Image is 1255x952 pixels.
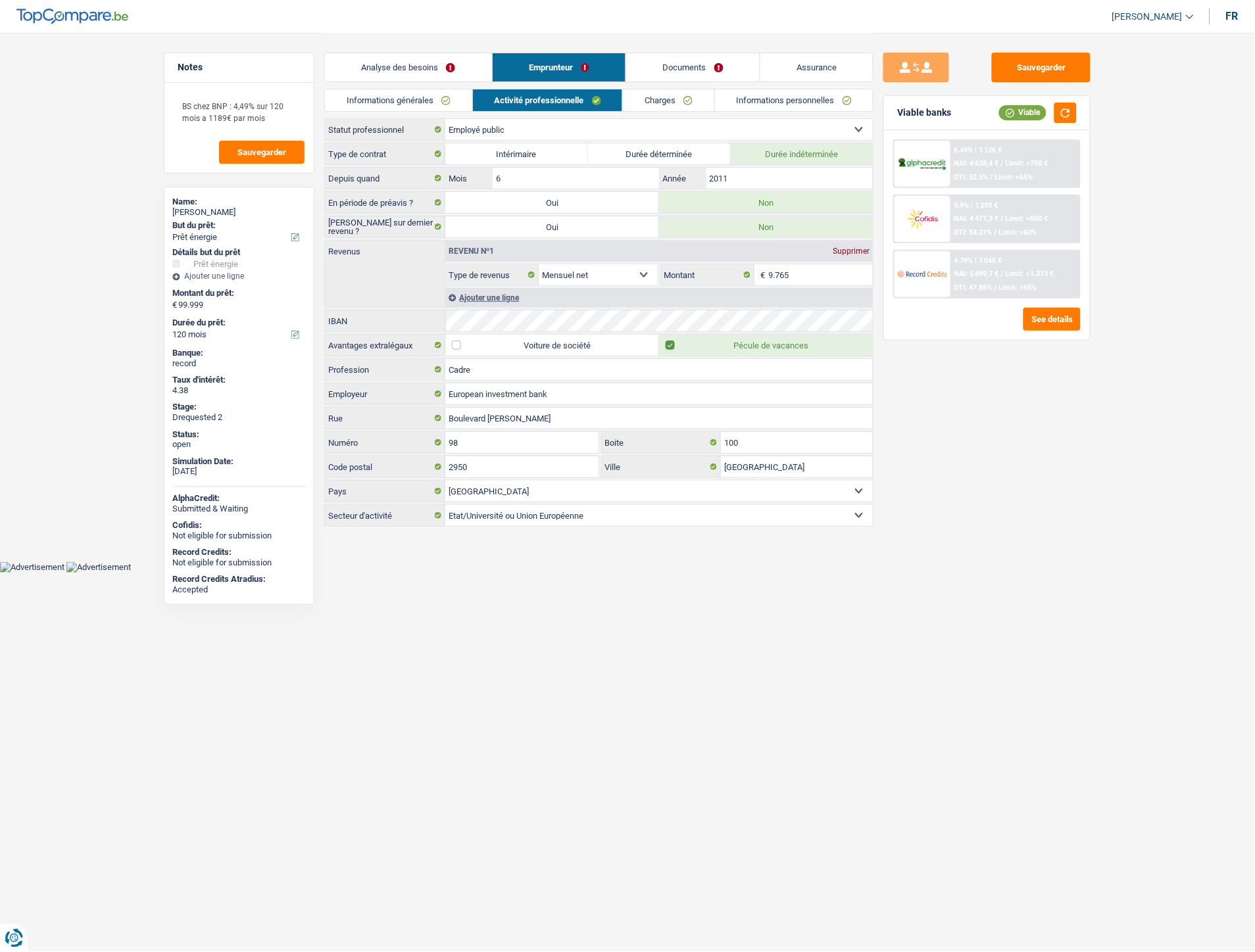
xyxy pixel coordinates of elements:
span: / [1001,214,1004,223]
span: NAI: 4 638,4 € [954,159,999,168]
label: Montant [661,264,754,285]
a: Charges [623,89,714,111]
label: IBAN [325,310,445,331]
div: Cofidis: [172,520,306,531]
div: 6.49% | 1 126 € [954,146,1002,155]
a: Informations personnelles [715,89,874,111]
div: record [172,358,306,369]
div: Drequested 2 [172,412,306,423]
span: [PERSON_NAME] [1112,11,1183,22]
a: Informations générales [325,89,472,111]
div: Ajouter une ligne [445,288,873,307]
a: Emprunteur [493,53,626,82]
label: Intérimaire [445,143,588,164]
h5: Notes [178,62,301,73]
span: DTI: 52.5% [954,173,989,181]
img: TopCompare Logo [16,9,128,24]
div: Accepted [172,584,306,595]
span: NAI: 5 499,7 € [954,270,999,278]
button: See details [1023,308,1081,331]
div: Stage: [172,402,306,412]
label: Non [659,192,873,213]
div: Revenu nº1 [445,247,497,255]
label: Pécule de vacances [659,335,873,356]
span: Limit: <60% [999,228,1037,237]
label: Numéro [325,432,445,453]
label: [PERSON_NAME] sur dernier revenu ? [325,216,445,237]
label: Oui [445,192,659,213]
input: AAAA [706,168,873,189]
label: Avantages extralégaux [325,335,445,356]
img: Record Credits [898,262,947,286]
div: Ajouter une ligne [172,272,306,281]
label: Employeur [325,383,445,404]
label: Non [659,216,873,237]
span: / [991,173,993,181]
label: Type de contrat [325,143,445,164]
span: DTI: 47.85% [954,283,993,292]
div: fr [1226,10,1239,22]
span: NAI: 4 471,3 € [954,214,999,223]
span: € [172,300,177,310]
button: Sauvegarder [992,53,1091,82]
span: Limit: <65% [999,283,1037,292]
label: Secteur d'activité [325,505,445,526]
div: Record Credits: [172,547,306,558]
span: / [995,283,997,292]
span: Limit: >800 € [1006,214,1048,223]
label: Voiture de société [445,335,659,356]
span: / [1001,270,1004,278]
span: / [1001,159,1004,168]
a: Analyse des besoins [325,53,492,82]
div: Détails but du prêt [172,247,306,258]
div: Taux d'intérêt: [172,375,306,385]
label: Mois [445,168,492,189]
div: Submitted & Waiting [172,504,306,514]
label: Ville [602,456,722,477]
label: Oui [445,216,659,237]
a: [PERSON_NAME] [1102,6,1194,28]
span: Limit: >750 € [1006,159,1048,168]
label: Durée déterminée [588,143,731,164]
span: Sauvegarder [237,148,286,156]
div: Banque: [172,348,306,358]
div: [DATE] [172,466,306,477]
div: 4.38 [172,385,306,396]
div: Supprimer [829,247,873,255]
div: Viable [999,105,1046,120]
label: Pays [325,481,445,502]
a: Assurance [760,53,874,82]
label: Boite [602,432,722,453]
label: Année [659,168,706,189]
label: En période de préavis ? [325,192,445,213]
div: open [172,439,306,450]
div: Not eligible for submission [172,558,306,568]
label: Depuis quand [325,168,445,189]
span: DTI: 54.21% [954,228,993,237]
button: Sauvegarder [219,141,305,164]
label: But du prêt: [172,220,303,231]
div: [PERSON_NAME] [172,207,306,218]
label: Montant du prêt: [172,288,303,298]
label: Statut professionnel [325,119,445,140]
div: AlphaCredit: [172,493,306,504]
label: Durée indéterminée [731,143,874,164]
div: Name: [172,197,306,207]
div: Record Credits Atradius: [172,574,306,584]
div: 9.9% | 1 293 € [954,201,998,210]
label: Code postal [325,456,445,477]
a: Documents [626,53,760,82]
span: Limit: >1.313 € [1006,270,1054,278]
span: Limit: <65% [995,173,1033,181]
img: AlphaCredit [898,156,947,172]
span: € [754,264,769,285]
label: Profession [325,359,445,380]
span: / [995,228,997,237]
a: Activité professionnelle [473,89,623,111]
label: Rue [325,408,445,429]
div: Not eligible for submission [172,531,306,541]
input: MM [493,168,659,189]
label: Revenus [325,241,445,256]
img: Advertisement [66,562,131,573]
div: Simulation Date: [172,456,306,467]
